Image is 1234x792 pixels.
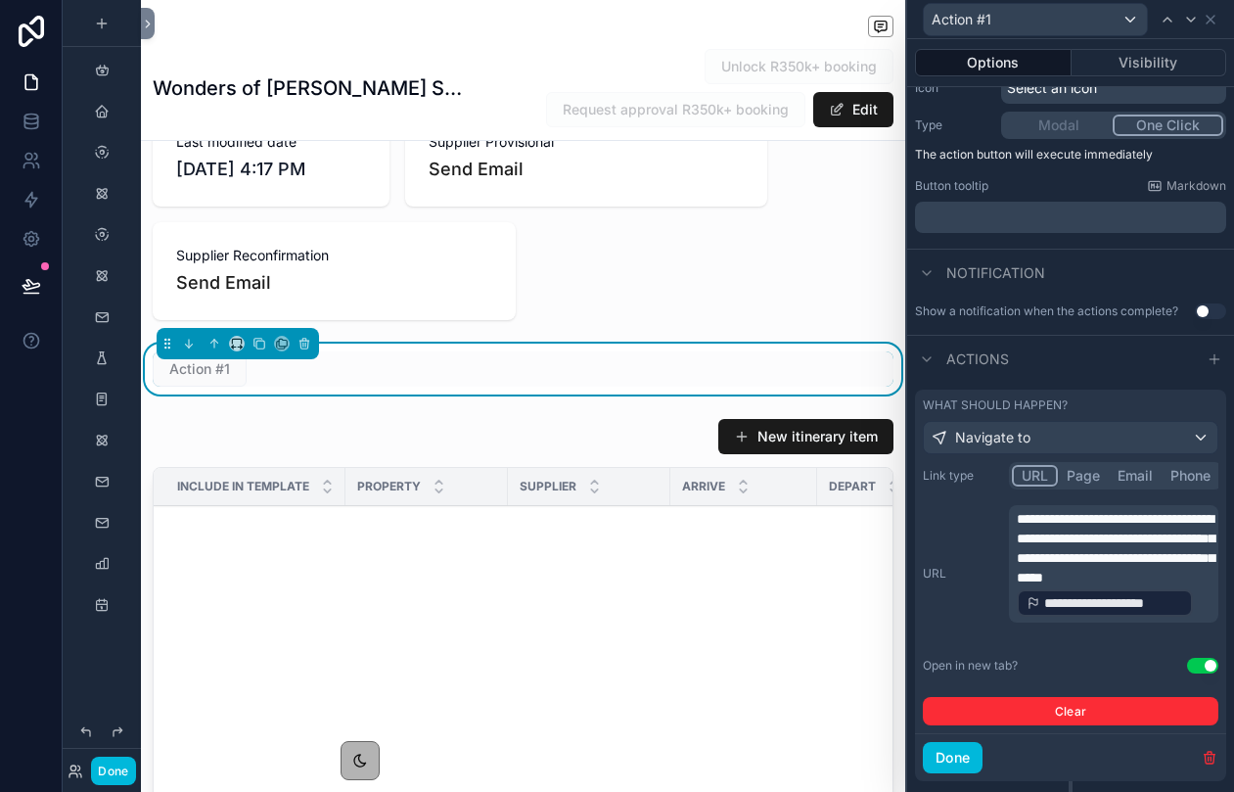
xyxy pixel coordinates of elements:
[923,421,1218,454] button: Navigate to
[1147,178,1226,194] a: Markdown
[682,479,725,494] span: Arrive
[1009,505,1218,623] div: scrollable content
[1007,78,1097,98] span: Select an icon
[915,80,993,96] label: Icon
[520,479,576,494] span: Supplier
[946,349,1009,369] span: Actions
[1072,49,1227,76] button: Visibility
[813,92,893,127] button: Edit
[946,263,1045,283] span: Notification
[923,397,1068,413] label: What should happen?
[955,428,1030,447] span: Navigate to
[915,303,1178,319] div: Show a notification when the actions complete?
[915,178,988,194] label: Button tooltip
[91,757,135,785] button: Done
[923,697,1218,725] button: Clear
[923,3,1148,36] button: Action #1
[1012,465,1058,487] button: URL
[177,479,309,494] span: Include in template
[153,74,472,102] h1: Wonders of [PERSON_NAME] Safari - Option 1
[915,49,1072,76] button: Options
[357,479,421,494] span: Property
[1058,465,1109,487] button: Page
[1113,115,1223,136] button: One Click
[829,479,876,494] span: Depart
[932,10,991,29] span: Action #1
[1109,465,1162,487] button: Email
[923,566,1001,582] label: URL
[1166,178,1226,194] span: Markdown
[915,147,1226,163] p: The action button will execute immediately
[923,742,983,773] button: Done
[923,658,1018,674] div: Open in new tab?
[915,202,1226,233] div: scrollable content
[915,117,993,133] label: Type
[923,468,1001,484] label: Link type
[1162,465,1219,487] button: Phone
